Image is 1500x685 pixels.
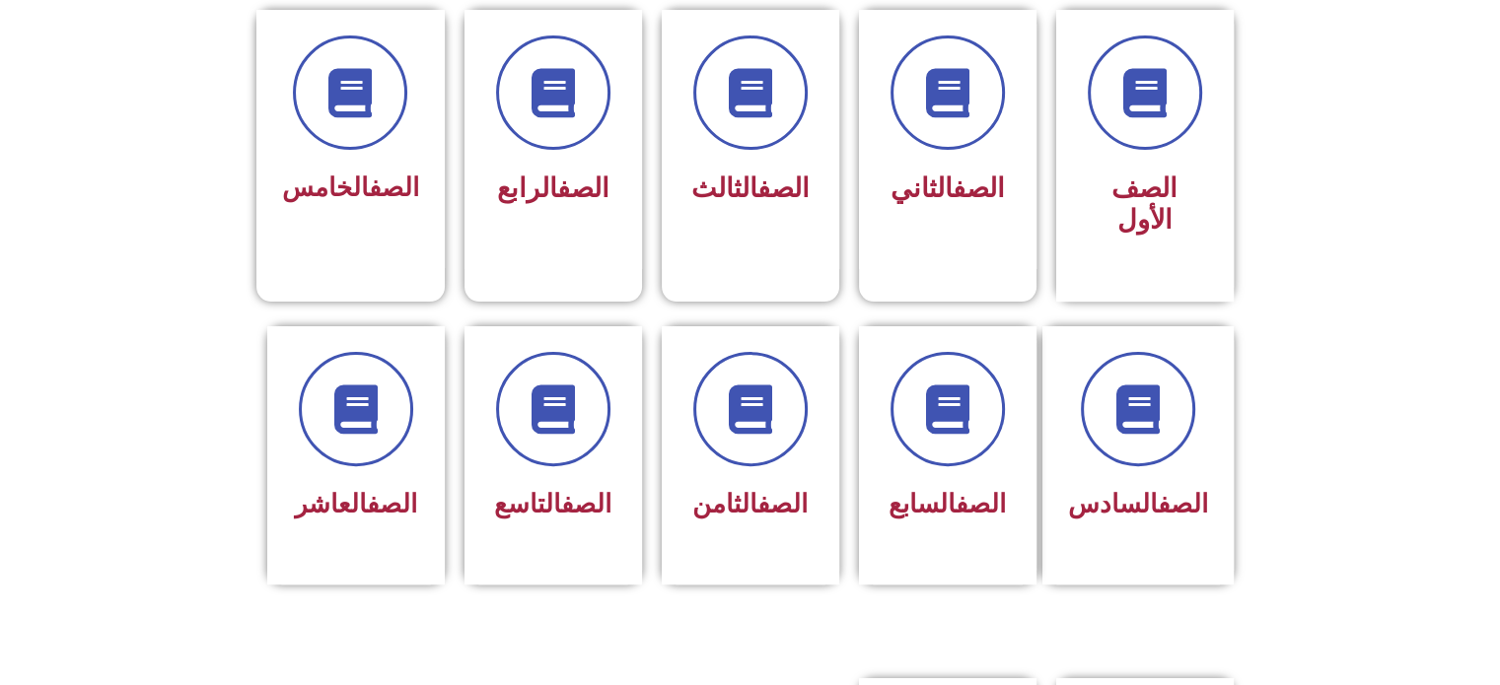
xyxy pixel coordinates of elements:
span: الثاني [891,172,1005,204]
a: الصف [757,172,810,204]
span: العاشر [295,489,417,518]
a: الصف [757,489,808,518]
span: الثامن [692,489,808,518]
span: الثالث [691,172,810,204]
a: الصف [369,172,419,202]
span: السابع [889,489,1006,518]
a: الصف [561,489,611,518]
span: السادس [1068,489,1208,518]
a: الصف [953,172,1005,204]
a: الصف [956,489,1006,518]
a: الصف [367,489,417,518]
span: الصف الأول [1111,172,1178,236]
a: الصف [557,172,609,204]
a: الصف [1158,489,1208,518]
span: الخامس [282,172,419,202]
span: التاسع [494,489,611,518]
span: الرابع [497,172,609,204]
